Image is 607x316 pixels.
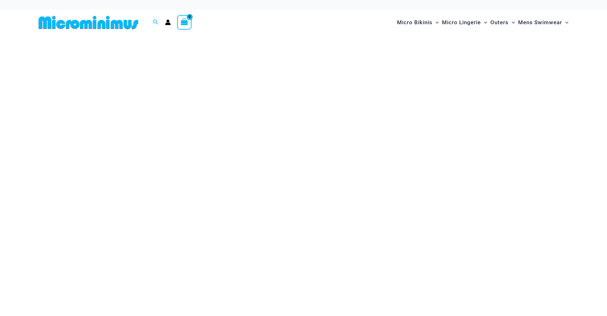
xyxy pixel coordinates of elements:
[481,14,487,31] span: Menu Toggle
[397,14,432,31] span: Micro Bikinis
[489,13,517,32] a: OutersMenu ToggleMenu Toggle
[165,19,171,25] a: Account icon link
[36,15,141,30] img: MM SHOP LOGO FLAT
[440,13,489,32] a: Micro LingerieMenu ToggleMenu Toggle
[394,12,571,33] nav: Site Navigation
[177,15,192,30] a: View Shopping Cart, empty
[518,14,562,31] span: Mens Swimwear
[153,18,159,26] a: Search icon link
[442,14,481,31] span: Micro Lingerie
[490,14,509,31] span: Outers
[517,13,570,32] a: Mens SwimwearMenu ToggleMenu Toggle
[395,13,440,32] a: Micro BikinisMenu ToggleMenu Toggle
[509,14,515,31] span: Menu Toggle
[562,14,568,31] span: Menu Toggle
[432,14,439,31] span: Menu Toggle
